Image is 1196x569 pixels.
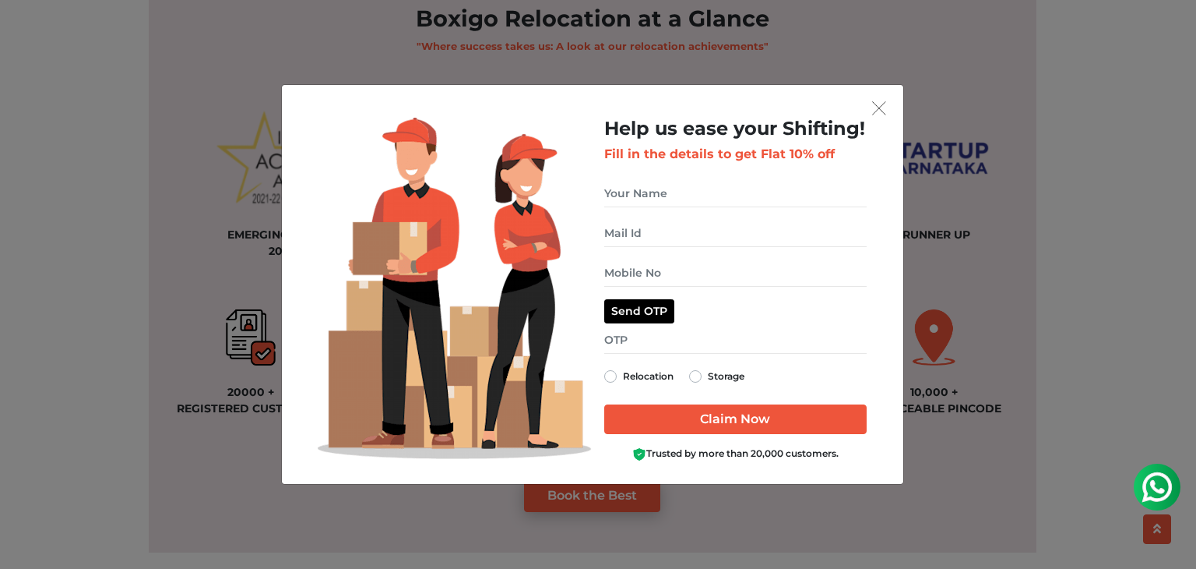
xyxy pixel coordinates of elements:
[604,118,867,140] h2: Help us ease your Shifting!
[604,147,867,161] h3: Fill in the details to get Flat 10% off
[604,180,867,207] input: Your Name
[872,101,886,115] img: exit
[632,447,646,461] img: Boxigo Customer Shield
[708,367,744,386] label: Storage
[604,260,867,287] input: Mobile No
[16,16,47,47] img: whatsapp-icon.svg
[318,118,592,459] img: Lead Welcome Image
[604,405,867,434] input: Claim Now
[604,299,674,323] button: Send OTP
[604,447,867,461] div: Trusted by more than 20,000 customers.
[604,220,867,247] input: Mail Id
[623,367,674,386] label: Relocation
[604,327,867,354] input: OTP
